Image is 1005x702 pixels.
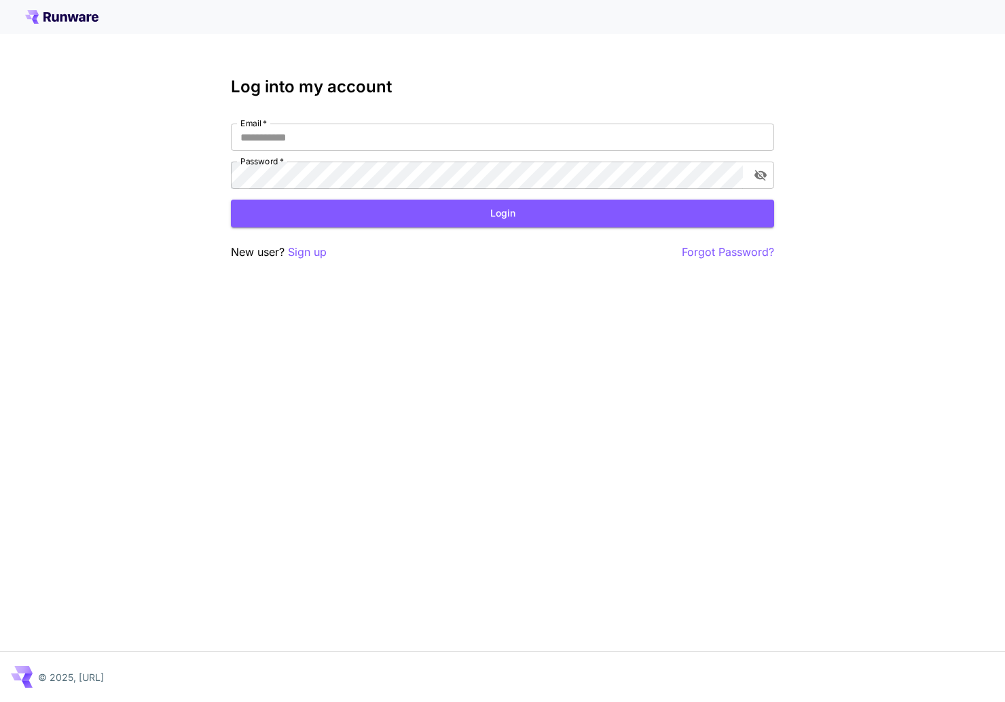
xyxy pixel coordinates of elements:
label: Password [240,155,284,167]
p: © 2025, [URL] [38,670,104,684]
button: Sign up [288,244,327,261]
label: Email [240,117,267,129]
button: Login [231,200,774,227]
button: toggle password visibility [748,163,773,187]
h3: Log into my account [231,77,774,96]
p: New user? [231,244,327,261]
button: Forgot Password? [682,244,774,261]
